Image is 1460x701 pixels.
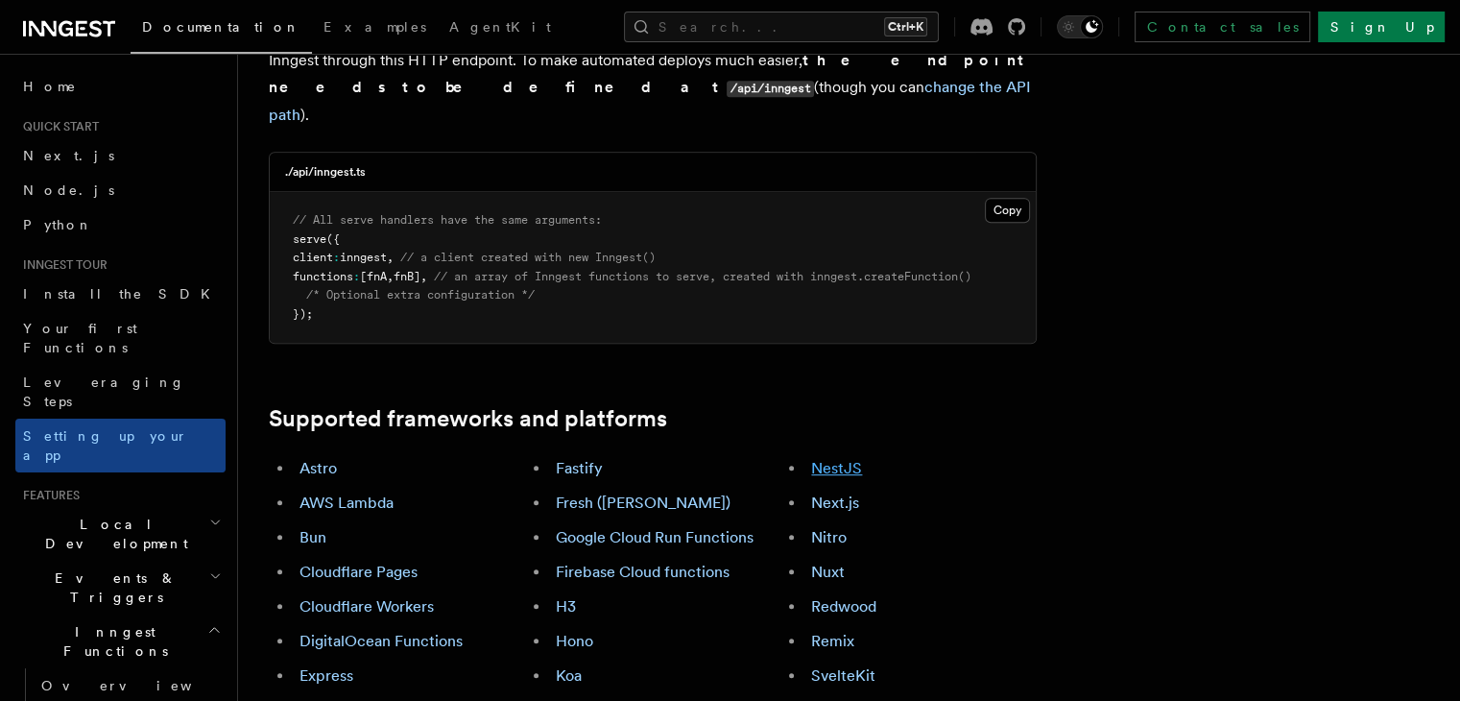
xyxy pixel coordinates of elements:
a: Remix [811,632,854,650]
a: Install the SDK [15,277,226,311]
span: Setting up your app [23,428,188,463]
span: functions [293,270,353,283]
span: client [293,251,333,264]
span: Python [23,217,93,232]
a: H3 [556,597,576,616]
a: Leveraging Steps [15,365,226,419]
button: Events & Triggers [15,561,226,615]
span: Examples [323,19,426,35]
a: Astro [299,459,337,477]
a: Fastify [556,459,603,477]
span: Node.js [23,182,114,198]
button: Toggle dark mode [1057,15,1103,38]
a: Sign Up [1318,12,1445,42]
span: [fnA [360,270,387,283]
a: Next.js [15,138,226,173]
a: Fresh ([PERSON_NAME]) [556,494,730,512]
span: Events & Triggers [15,568,209,607]
span: Next.js [23,148,114,163]
span: : [333,251,340,264]
span: }); [293,307,313,321]
h3: ./api/inngest.ts [285,164,366,180]
a: Hono [556,632,593,650]
a: Nitro [811,528,847,546]
a: Cloudflare Pages [299,563,418,581]
span: Inngest Functions [15,622,207,661]
span: Overview [41,678,239,693]
a: Firebase Cloud functions [556,563,730,581]
a: Node.js [15,173,226,207]
a: SvelteKit [811,666,875,685]
a: Cloudflare Workers [299,597,434,616]
span: Quick start [15,119,99,134]
a: DigitalOcean Functions [299,632,463,650]
a: Contact sales [1135,12,1310,42]
span: Documentation [142,19,300,35]
span: // All serve handlers have the same arguments: [293,213,602,227]
a: Home [15,69,226,104]
a: Next.js [811,494,859,512]
kbd: Ctrl+K [884,17,927,36]
span: Home [23,77,77,96]
button: Local Development [15,507,226,561]
span: // a client created with new Inngest() [400,251,656,264]
span: Your first Functions [23,321,137,355]
span: Leveraging Steps [23,375,185,409]
span: serve [293,232,326,246]
a: Nuxt [811,563,845,581]
span: Local Development [15,515,209,553]
a: AWS Lambda [299,494,394,512]
span: fnB] [394,270,420,283]
a: Python [15,207,226,242]
span: Install the SDK [23,286,222,302]
a: Koa [556,666,582,685]
a: Your first Functions [15,311,226,365]
button: Copy [985,198,1030,223]
a: AgentKit [438,6,562,52]
a: Express [299,666,353,685]
a: Documentation [131,6,312,54]
code: /api/inngest [727,81,814,97]
button: Inngest Functions [15,615,226,668]
span: Features [15,488,80,503]
span: /* Optional extra configuration */ [306,288,535,302]
span: AgentKit [449,19,551,35]
span: , [387,270,394,283]
span: , [420,270,427,283]
a: NestJS [811,459,862,477]
p: Inngest provides a handler which adds an API endpoint to your router. You expose your functions t... [269,19,1037,129]
span: ({ [326,232,340,246]
span: : [353,270,360,283]
a: Examples [312,6,438,52]
a: Setting up your app [15,419,226,472]
button: Search...Ctrl+K [624,12,939,42]
a: Bun [299,528,326,546]
span: Inngest tour [15,257,108,273]
a: Redwood [811,597,876,616]
span: inngest [340,251,387,264]
span: , [387,251,394,264]
a: Google Cloud Run Functions [556,528,754,546]
span: // an array of Inngest functions to serve, created with inngest.createFunction() [434,270,971,283]
a: Supported frameworks and platforms [269,405,667,432]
